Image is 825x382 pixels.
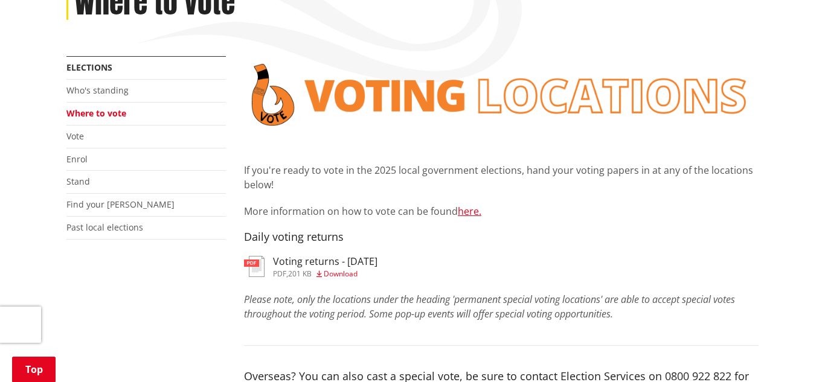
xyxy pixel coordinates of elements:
em: Please note, only the locations under the heading 'permanent special voting locations' are able t... [244,293,735,320]
iframe: Messenger Launcher [769,331,813,375]
a: Vote [66,130,84,142]
a: Find your [PERSON_NAME] [66,199,175,210]
p: If you're ready to vote in the 2025 local government elections, hand your voting papers in at any... [244,163,759,192]
div: , [273,270,377,278]
a: Enrol [66,153,88,165]
h4: Daily voting returns [244,231,759,244]
h3: Voting returns - [DATE] [273,256,377,267]
span: Download [324,269,358,279]
a: Elections [66,62,112,73]
p: More information on how to vote can be found [244,204,759,218]
a: Top [12,357,56,382]
a: Where to vote [66,107,126,119]
img: voting locations banner [244,56,759,133]
a: Past local elections [66,221,143,233]
a: here. [458,205,481,218]
img: document-pdf.svg [244,256,265,277]
span: pdf [273,269,286,279]
a: Who's standing [66,84,129,96]
span: 201 KB [288,269,312,279]
a: Stand [66,176,90,187]
a: Voting returns - [DATE] pdf,201 KB Download [244,256,377,278]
